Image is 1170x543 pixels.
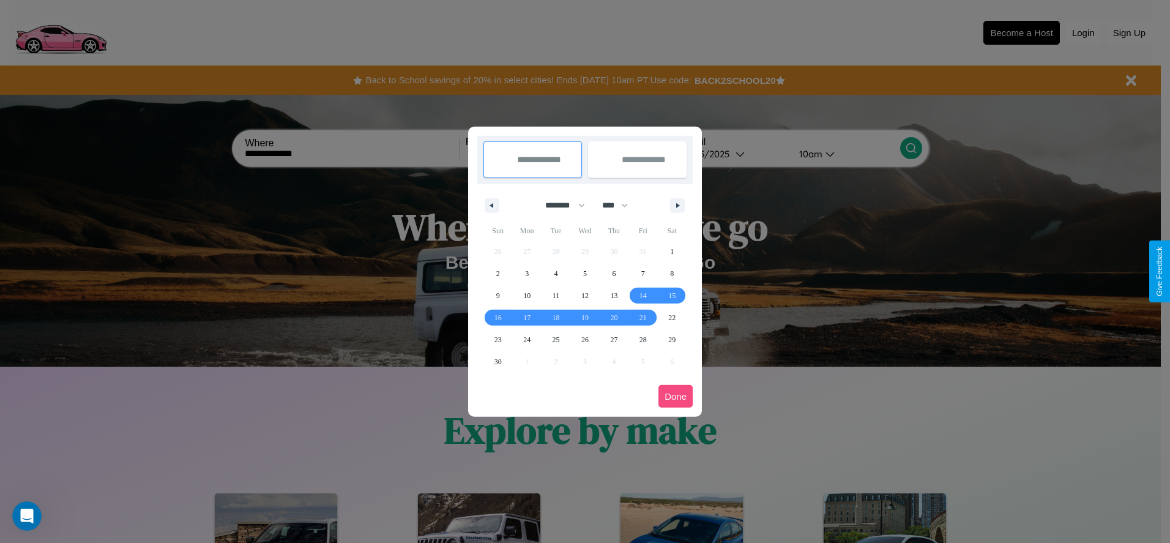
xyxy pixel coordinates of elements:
iframe: Intercom live chat [12,501,42,531]
span: 23 [494,329,502,351]
button: 30 [483,351,512,373]
span: 6 [612,263,616,285]
span: 29 [668,329,676,351]
span: Mon [512,221,541,241]
span: Sun [483,221,512,241]
span: Thu [600,221,628,241]
span: Sat [658,221,687,241]
span: 21 [639,307,647,329]
span: 19 [581,307,589,329]
span: 24 [523,329,531,351]
button: Done [658,385,693,408]
span: 3 [525,263,529,285]
button: 18 [542,307,570,329]
div: Give Feedback [1155,247,1164,296]
button: 14 [628,285,657,307]
button: 12 [570,285,599,307]
button: 23 [483,329,512,351]
span: 27 [610,329,617,351]
button: 8 [658,263,687,285]
button: 5 [570,263,599,285]
span: 25 [553,329,560,351]
span: 28 [639,329,647,351]
span: Wed [570,221,599,241]
span: 22 [668,307,676,329]
span: 20 [610,307,617,329]
button: 25 [542,329,570,351]
span: 5 [583,263,587,285]
span: 11 [553,285,560,307]
span: 18 [553,307,560,329]
button: 2 [483,263,512,285]
button: 15 [658,285,687,307]
span: 13 [610,285,617,307]
span: Fri [628,221,657,241]
span: 10 [523,285,531,307]
span: 17 [523,307,531,329]
span: 15 [668,285,676,307]
button: 1 [658,241,687,263]
button: 27 [600,329,628,351]
button: 26 [570,329,599,351]
button: 9 [483,285,512,307]
button: 28 [628,329,657,351]
span: 1 [670,241,674,263]
button: 4 [542,263,570,285]
button: 19 [570,307,599,329]
span: 30 [494,351,502,373]
button: 3 [512,263,541,285]
button: 6 [600,263,628,285]
span: 12 [581,285,589,307]
button: 13 [600,285,628,307]
button: 11 [542,285,570,307]
span: 16 [494,307,502,329]
span: 4 [554,263,558,285]
span: Tue [542,221,570,241]
button: 22 [658,307,687,329]
button: 16 [483,307,512,329]
span: 2 [496,263,500,285]
span: 14 [639,285,647,307]
span: 26 [581,329,589,351]
button: 7 [628,263,657,285]
button: 21 [628,307,657,329]
button: 17 [512,307,541,329]
span: 7 [641,263,645,285]
span: 9 [496,285,500,307]
span: 8 [670,263,674,285]
button: 10 [512,285,541,307]
button: 20 [600,307,628,329]
button: 24 [512,329,541,351]
button: 29 [658,329,687,351]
